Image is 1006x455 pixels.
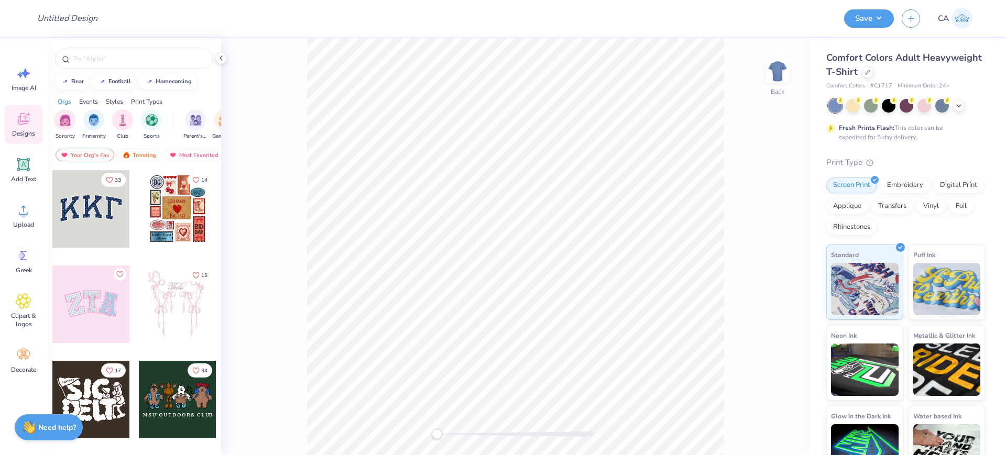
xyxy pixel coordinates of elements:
span: Fraternity [82,132,106,140]
strong: Fresh Prints Flash: [839,124,894,132]
img: Chollene Anne Aranda [952,8,972,29]
div: Styles [106,97,123,106]
div: Rhinestones [826,219,877,235]
div: Digital Print [933,177,984,193]
img: Parent's Weekend Image [190,114,202,126]
div: filter for Game Day [212,109,236,140]
img: most_fav.gif [60,151,69,159]
div: Most Favorited [164,149,223,161]
img: Sports Image [146,114,158,126]
div: filter for Club [112,109,133,140]
span: Neon Ink [831,330,857,341]
div: Print Type [826,157,985,169]
div: Applique [826,198,868,214]
div: Transfers [871,198,913,214]
div: Vinyl [916,198,946,214]
div: Embroidery [880,177,930,193]
div: Print Types [131,97,162,106]
span: Club [117,132,128,140]
img: Club Image [117,114,128,126]
img: Game Day Image [218,114,231,126]
img: trend_line.gif [61,79,69,85]
button: homecoming [139,74,196,90]
span: 34 [201,368,207,373]
img: Standard [831,263,899,315]
span: 17 [115,368,121,373]
span: Upload [13,220,34,229]
span: Clipart & logos [6,312,41,328]
img: Metallic & Glitter Ink [913,343,981,396]
span: Standard [831,249,859,260]
img: Fraternity Image [88,114,100,126]
button: Like [188,268,212,282]
img: Back [767,61,788,82]
div: Orgs [58,97,71,106]
span: Designs [12,129,35,138]
input: Try "Alpha" [72,53,206,64]
button: Like [114,268,126,281]
div: Back [771,87,784,96]
span: CA [938,13,949,25]
button: Like [101,363,126,378]
span: Comfort Colors [826,82,865,91]
span: Sports [144,132,160,140]
span: Glow in the Dark Ink [831,410,891,421]
img: Puff Ink [913,263,981,315]
span: Add Text [11,175,36,183]
span: Minimum Order: 24 + [898,82,950,91]
strong: Need help? [38,423,76,432]
div: filter for Fraternity [82,109,106,140]
span: Water based Ink [913,410,961,421]
div: Screen Print [826,177,877,193]
a: CA [933,8,977,29]
span: Parent's Weekend [183,132,207,140]
img: trending.gif [122,151,130,159]
button: Save [844,9,894,28]
button: Like [101,173,126,187]
button: Like [188,173,212,187]
img: Sorority Image [59,114,71,126]
span: Greek [16,266,32,274]
span: Comfort Colors Adult Heavyweight T-Shirt [826,51,982,78]
button: filter button [82,109,106,140]
span: 33 [115,177,121,183]
div: homecoming [156,79,192,84]
div: bear [71,79,84,84]
div: filter for Sports [141,109,162,140]
span: Puff Ink [913,249,935,260]
span: Image AI [12,84,36,92]
button: filter button [141,109,162,140]
button: filter button [212,109,236,140]
span: 14 [201,177,207,183]
span: Metallic & Glitter Ink [913,330,975,341]
div: This color can be expedited for 5 day delivery. [839,123,968,142]
span: Game Day [212,132,236,140]
span: Decorate [11,365,36,374]
div: Your Org's Fav [56,149,114,161]
img: trend_line.gif [98,79,106,85]
div: filter for Parent's Weekend [183,109,207,140]
div: football [108,79,131,84]
div: Events [79,97,98,106]
span: Sorority [56,132,75,140]
div: Accessibility label [432,429,442,439]
button: bear [55,74,89,90]
button: filter button [183,109,207,140]
button: football [92,74,136,90]
span: # C1717 [870,82,892,91]
div: filter for Sorority [54,109,75,140]
img: trend_line.gif [145,79,154,85]
span: 15 [201,273,207,278]
button: filter button [54,109,75,140]
img: Neon Ink [831,343,899,396]
button: Like [188,363,212,378]
div: Foil [949,198,974,214]
button: filter button [112,109,133,140]
img: most_fav.gif [169,151,177,159]
input: Untitled Design [29,8,106,29]
div: Trending [117,149,161,161]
